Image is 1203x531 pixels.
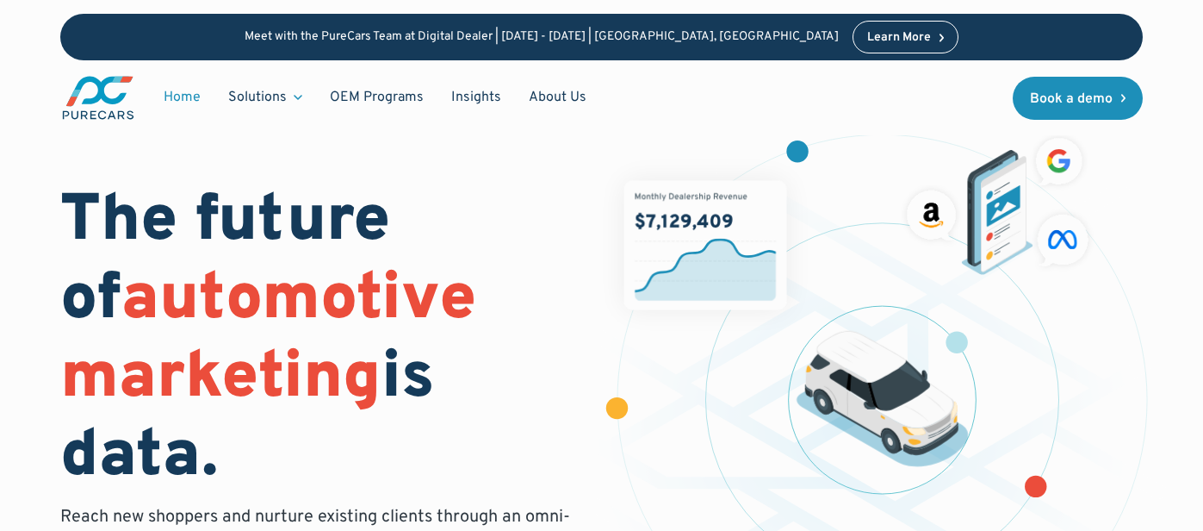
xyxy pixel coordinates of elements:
[515,81,600,114] a: About Us
[867,32,931,44] div: Learn More
[437,81,515,114] a: Insights
[245,30,839,45] p: Meet with the PureCars Team at Digital Dealer | [DATE] - [DATE] | [GEOGRAPHIC_DATA], [GEOGRAPHIC_...
[214,81,316,114] div: Solutions
[1030,92,1113,106] div: Book a demo
[316,81,437,114] a: OEM Programs
[60,74,136,122] img: purecars logo
[1013,77,1144,120] a: Book a demo
[60,184,581,498] h1: The future of is data.
[624,180,786,310] img: chart showing monthly dealership revenue of $7m
[853,21,959,53] a: Learn More
[797,331,969,467] img: illustration of a vehicle
[900,131,1095,275] img: ads on social media and advertising partners
[60,259,476,421] span: automotive marketing
[60,74,136,122] a: main
[228,88,287,107] div: Solutions
[150,81,214,114] a: Home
